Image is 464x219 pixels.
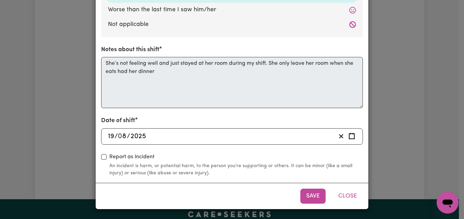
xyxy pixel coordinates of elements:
[437,192,459,214] iframe: Button to launch messaging window
[127,133,130,140] span: /
[130,131,146,142] input: ----
[108,20,356,29] label: Not applicable
[108,5,356,14] label: Worse than the last time I saw him/her
[300,189,326,204] button: Save
[101,116,135,125] label: Date of shift
[101,57,363,108] textarea: She’s not feeling well and just stayed at her room during my shift. She only leave her room when ...
[336,131,346,142] button: Clear date of shift
[114,133,118,140] span: /
[108,131,114,142] input: --
[332,189,363,204] button: Close
[109,153,154,161] label: Report as Incident
[101,45,159,54] label: Notes about this shift
[109,162,363,177] small: An incident is harm, or potential harm, to the person you're supporting or others. It can be mino...
[118,133,122,140] span: 0
[346,131,357,142] button: Enter the date of shift
[118,131,127,142] input: --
